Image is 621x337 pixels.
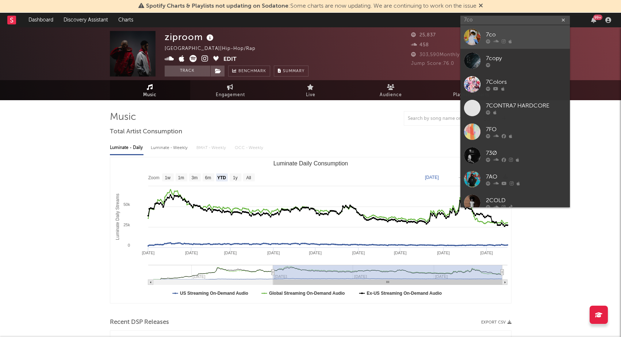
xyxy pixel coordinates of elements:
[127,243,130,247] text: 0
[233,175,238,180] text: 1y
[431,80,511,100] a: Playlists/Charts
[123,223,130,227] text: 25k
[486,196,566,205] div: 2COLD
[191,175,198,180] text: 3m
[58,13,113,27] a: Discovery Assistant
[110,318,169,327] span: Recent DSP Releases
[460,167,570,191] a: 7AO
[404,116,481,122] input: Search by song name or URL
[151,142,189,154] div: Luminate - Weekly
[283,69,304,73] span: Summary
[216,91,245,99] span: Engagement
[143,91,157,99] span: Music
[394,251,407,255] text: [DATE]
[269,291,345,296] text: Global Streaming On-Demand Audio
[309,251,322,255] text: [DATE]
[146,3,288,9] span: Spotify Charts & Playlists not updating on Sodatone
[142,251,154,255] text: [DATE]
[217,175,226,180] text: YTD
[460,16,570,25] input: Search for artists
[458,175,462,180] text: →
[228,66,270,77] a: Benchmark
[486,78,566,86] div: 7Colors
[460,144,570,167] a: 73Ø
[460,49,570,73] a: 7copy
[460,120,570,144] a: 7FO
[267,251,280,255] text: [DATE]
[273,160,348,166] text: Luminate Daily Consumption
[190,80,271,100] a: Engagement
[271,80,351,100] a: Live
[480,251,493,255] text: [DATE]
[591,17,596,23] button: 99+
[460,25,570,49] a: 7co
[486,30,566,39] div: 7co
[110,157,511,303] svg: Luminate Daily Consumption
[352,251,365,255] text: [DATE]
[380,91,402,99] span: Audience
[223,55,237,64] button: Edit
[460,96,570,120] a: 7CONTRA7 HARDCORE
[123,202,130,207] text: 50k
[593,15,602,20] div: 99 +
[205,175,211,180] text: 6m
[180,291,248,296] text: US Streaming On-Demand Audio
[274,66,308,77] button: Summary
[486,172,566,181] div: 7AO
[411,52,484,57] span: 303,590 Monthly Listeners
[246,175,251,180] text: All
[23,13,58,27] a: Dashboard
[224,251,237,255] text: [DATE]
[165,31,215,43] div: ziproom
[165,66,210,77] button: Track
[113,13,138,27] a: Charts
[110,142,143,154] div: Luminate - Daily
[411,43,429,47] span: 458
[367,291,442,296] text: Ex-US Streaming On-Demand Audio
[178,175,184,180] text: 1m
[460,73,570,96] a: 7Colors
[460,191,570,215] a: 2COLD
[486,101,566,110] div: 7CONTRA7 HARDCORE
[306,91,315,99] span: Live
[115,193,120,240] text: Luminate Daily Streams
[479,3,483,9] span: Dismiss
[486,125,566,134] div: 7FO
[411,61,454,66] span: Jump Score: 76.0
[486,54,566,63] div: 7copy
[437,251,450,255] text: [DATE]
[165,44,264,53] div: [GEOGRAPHIC_DATA] | Hip-Hop/Rap
[110,80,190,100] a: Music
[146,3,476,9] span: : Some charts are now updating. We are continuing to work on the issue
[411,33,436,38] span: 25,837
[148,175,160,180] text: Zoom
[185,251,198,255] text: [DATE]
[453,91,489,99] span: Playlists/Charts
[425,175,439,180] text: [DATE]
[481,320,511,325] button: Export CSV
[110,128,182,136] span: Total Artist Consumption
[165,175,170,180] text: 1w
[486,149,566,157] div: 73Ø
[351,80,431,100] a: Audience
[238,67,266,76] span: Benchmark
